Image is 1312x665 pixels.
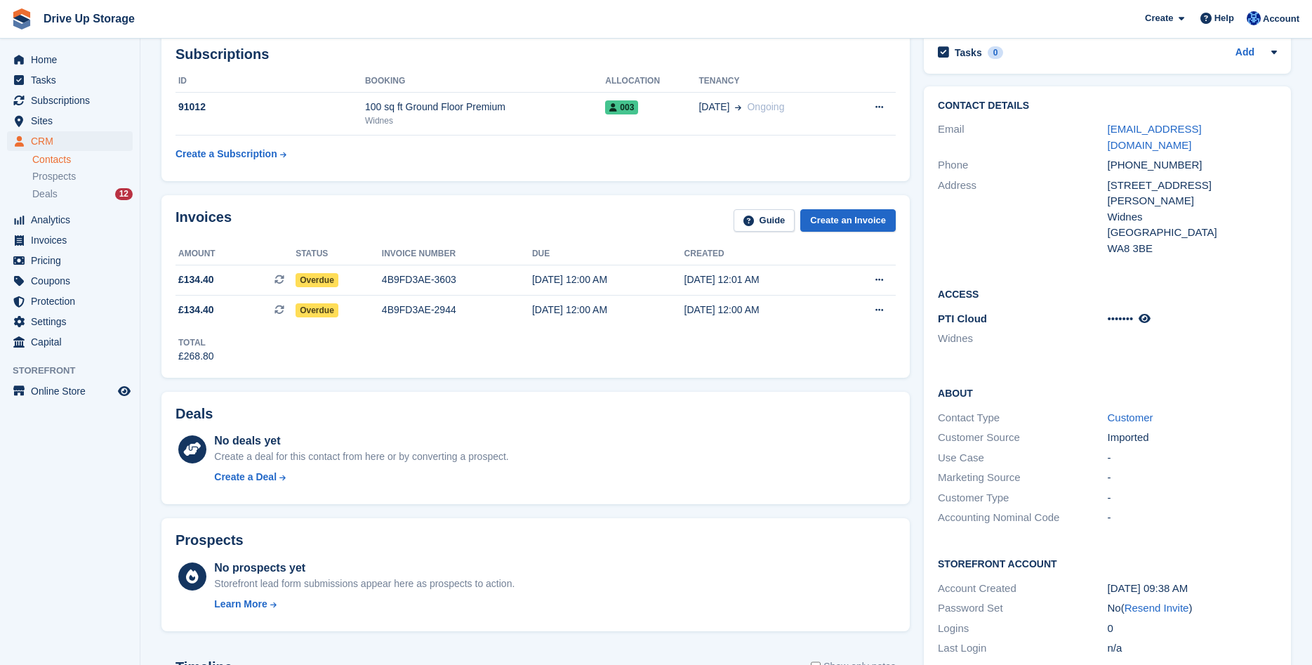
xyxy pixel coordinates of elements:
h2: Deals [175,406,213,422]
span: Ongoing [747,101,784,112]
span: Settings [31,312,115,331]
span: Storefront [13,364,140,378]
h2: Contact Details [938,100,1277,112]
div: [GEOGRAPHIC_DATA] [1108,225,1277,241]
div: - [1108,490,1277,506]
div: [DATE] 12:01 AM [684,272,837,287]
div: - [1108,450,1277,466]
th: Due [532,243,684,265]
span: £134.40 [178,272,214,287]
a: Create a Deal [214,470,508,485]
span: Help [1214,11,1234,25]
span: Account [1263,12,1299,26]
span: Invoices [31,230,115,250]
span: Home [31,50,115,70]
div: - [1108,470,1277,486]
h2: Prospects [175,532,244,548]
div: 0 [988,46,1004,59]
a: Contacts [32,153,133,166]
span: ••••••• [1108,312,1134,324]
div: - [1108,510,1277,526]
th: Invoice number [382,243,532,265]
div: [DATE] 12:00 AM [532,272,684,287]
span: Analytics [31,210,115,230]
a: Preview store [116,383,133,400]
div: [STREET_ADDRESS][PERSON_NAME] [1108,178,1277,209]
div: Create a deal for this contact from here or by converting a prospect. [214,449,508,464]
a: Add [1235,45,1254,61]
h2: Tasks [955,46,982,59]
a: menu [7,271,133,291]
div: Learn More [214,597,267,612]
div: WA8 3BE [1108,241,1277,257]
span: 003 [605,100,638,114]
div: n/a [1108,640,1277,657]
a: Create an Invoice [800,209,896,232]
div: Widnes [1108,209,1277,225]
a: menu [7,332,133,352]
a: menu [7,381,133,401]
span: Online Store [31,381,115,401]
a: menu [7,131,133,151]
span: Overdue [296,303,338,317]
div: [PHONE_NUMBER] [1108,157,1277,173]
th: Allocation [605,70,698,93]
div: Storefront lead form submissions appear here as prospects to action. [214,577,515,591]
th: Created [684,243,837,265]
h2: Storefront Account [938,556,1277,570]
span: Pricing [31,251,115,270]
span: ( ) [1121,602,1193,614]
a: Prospects [32,169,133,184]
th: Booking [365,70,605,93]
div: Customer Type [938,490,1107,506]
span: [DATE] [698,100,729,114]
div: [DATE] 12:00 AM [684,303,837,317]
span: £134.40 [178,303,214,317]
img: Widnes Team [1247,11,1261,25]
span: Coupons [31,271,115,291]
th: Tenancy [698,70,845,93]
a: menu [7,210,133,230]
div: 0 [1108,621,1277,637]
a: menu [7,291,133,311]
div: 4B9FD3AE-3603 [382,272,532,287]
span: Overdue [296,273,338,287]
div: Account Created [938,581,1107,597]
div: [DATE] 09:38 AM [1108,581,1277,597]
div: 100 sq ft Ground Floor Premium [365,100,605,114]
span: Sites [31,111,115,131]
a: menu [7,312,133,331]
a: menu [7,111,133,131]
div: Total [178,336,214,349]
th: Amount [175,243,296,265]
a: menu [7,91,133,110]
a: Deals 12 [32,187,133,202]
div: No prospects yet [214,560,515,577]
div: 4B9FD3AE-2944 [382,303,532,317]
span: Tasks [31,70,115,90]
div: [DATE] 12:00 AM [532,303,684,317]
div: Phone [938,157,1107,173]
span: Create [1145,11,1173,25]
h2: Access [938,287,1277,301]
h2: About [938,386,1277,400]
h2: Subscriptions [175,46,896,62]
img: stora-icon-8386f47178a22dfd0bd8f6a31ec36ba5ce8667c1dd55bd0f319d3a0aa187defe.svg [11,8,32,29]
a: Customer [1108,411,1153,423]
a: Create a Subscription [175,141,286,167]
div: Password Set [938,600,1107,617]
a: menu [7,230,133,250]
a: menu [7,70,133,90]
div: Marketing Source [938,470,1107,486]
li: Widnes [938,331,1107,347]
span: CRM [31,131,115,151]
div: £268.80 [178,349,214,364]
div: Logins [938,621,1107,637]
span: PTI Cloud [938,312,987,324]
a: Guide [734,209,795,232]
div: Customer Source [938,430,1107,446]
span: Capital [31,332,115,352]
span: Protection [31,291,115,311]
span: Prospects [32,170,76,183]
div: 91012 [175,100,365,114]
